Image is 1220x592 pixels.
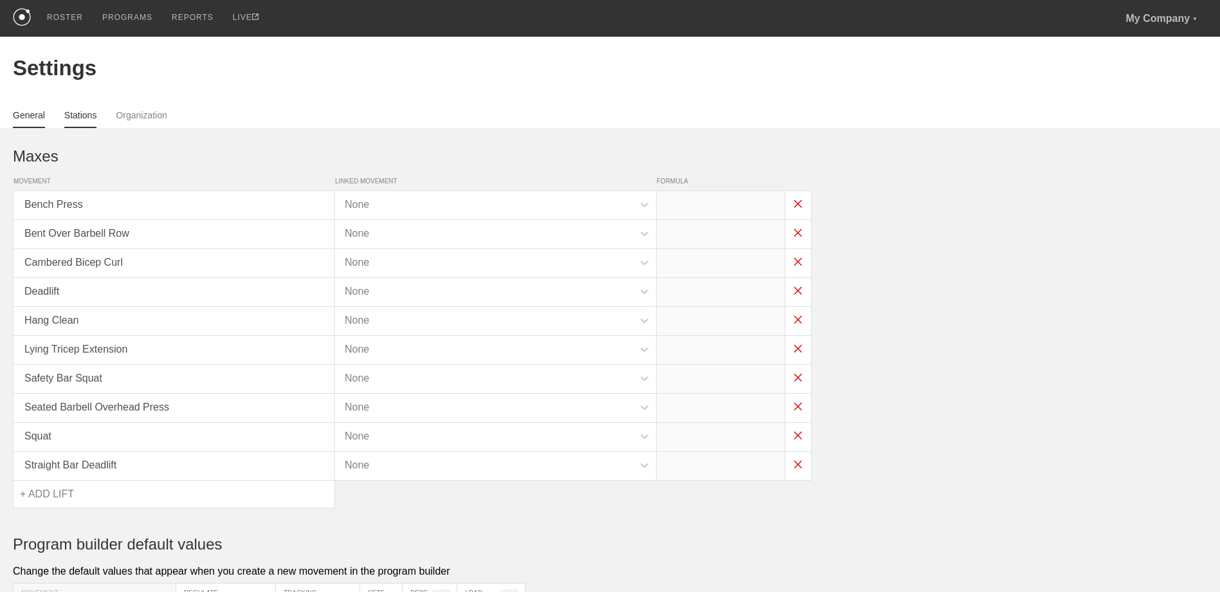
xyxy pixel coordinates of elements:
[116,110,167,127] a: Organization
[13,566,1207,577] div: Change the default values that appear when you create a new movement in the program builder
[785,191,811,217] img: x.png
[785,365,811,391] img: x.png
[345,394,369,421] div: None
[13,422,334,452] div: Squat
[657,178,785,185] span: FORMULA
[13,451,334,481] div: Straight Bar Deadlift
[13,8,31,26] img: logo
[13,306,334,336] div: Hang Clean
[13,335,334,365] div: Lying Tricep Extension
[13,110,45,128] a: General
[345,452,369,479] div: None
[13,535,1207,553] h1: Program builder default values
[1192,14,1197,24] div: ▼
[64,110,97,128] a: Stations
[13,393,334,423] div: Seated Barbell Overhead Press
[20,481,74,508] div: + ADD LIFT
[785,336,811,362] img: x.png
[345,278,369,305] div: None
[13,248,334,278] div: Cambered Bicep Curl
[345,191,369,218] div: None
[785,220,811,246] img: x.png
[345,307,369,334] div: None
[335,178,657,185] span: LINKED MOVEMENT
[13,364,334,394] div: Safety Bar Squat
[785,278,811,304] img: x.png
[345,423,369,450] div: None
[785,452,811,477] img: x.png
[13,190,334,220] div: Bench Press
[345,336,369,363] div: None
[345,220,369,247] div: None
[13,219,334,249] div: Bent Over Barbell Row
[785,394,811,420] img: x.png
[785,307,811,333] img: x.png
[345,249,369,276] div: None
[13,277,334,307] div: Deadlift
[13,147,1207,165] h1: Maxes
[785,249,811,275] img: x.png
[1156,530,1220,592] iframe: Chat Widget
[14,178,335,185] span: MOVEMENT
[345,365,369,392] div: None
[785,423,811,449] img: x.png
